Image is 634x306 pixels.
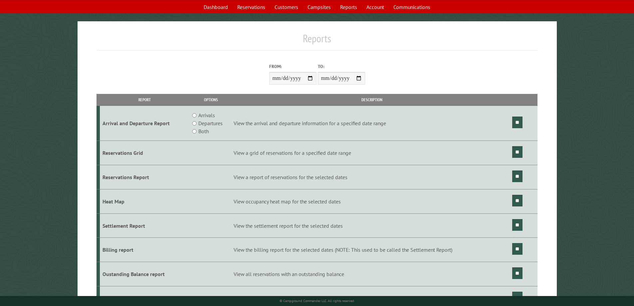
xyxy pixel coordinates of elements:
[100,165,189,189] td: Reservations Report
[233,262,511,286] td: View all reservations with an outstanding balance
[100,94,189,106] th: Report
[200,1,232,13] a: Dashboard
[233,106,511,141] td: View the arrival and departure information for a specified date range
[198,111,215,119] label: Arrivals
[389,1,434,13] a: Communications
[233,165,511,189] td: View a report of reservations for the selected dates
[100,106,189,141] td: Arrival and Departure Report
[233,1,269,13] a: Reservations
[318,63,365,70] label: To:
[233,141,511,165] td: View a grid of reservations for a specified date range
[97,32,538,50] h1: Reports
[198,127,209,135] label: Both
[233,94,511,106] th: Description
[100,189,189,213] td: Heat Map
[100,238,189,262] td: Billing report
[362,1,388,13] a: Account
[198,119,223,127] label: Departures
[100,262,189,286] td: Oustanding Balance report
[100,141,189,165] td: Reservations Grid
[269,63,317,70] label: From:
[233,189,511,213] td: View occupancy heat map for the selected dates
[100,213,189,238] td: Settlement Report
[304,1,335,13] a: Campsites
[189,94,232,106] th: Options
[336,1,361,13] a: Reports
[233,238,511,262] td: View the billing report for the selected dates (NOTE: This used to be called the Settlement Report)
[271,1,302,13] a: Customers
[233,213,511,238] td: View the settlement report for the selected dates
[280,299,355,303] small: © Campground Commander LLC. All rights reserved.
